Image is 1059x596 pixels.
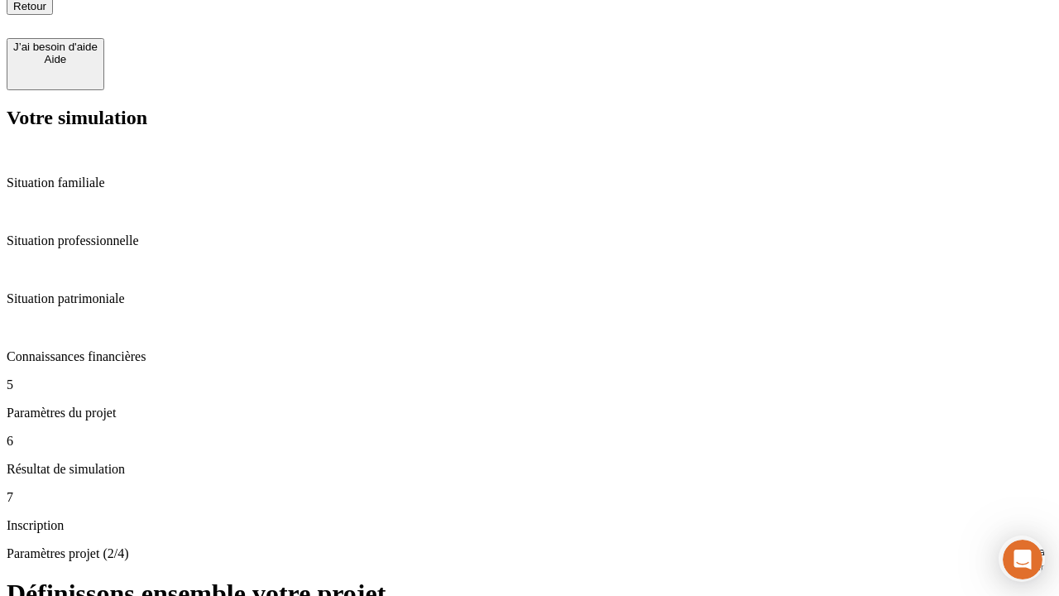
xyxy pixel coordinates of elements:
[7,175,1052,190] p: Situation familiale
[1003,540,1042,579] iframe: Intercom live chat
[7,434,1052,449] p: 6
[17,14,407,27] div: Vous avez besoin d’aide ?
[7,490,1052,505] p: 7
[7,546,1052,561] p: Paramètres projet (2/4)
[13,41,98,53] div: J’ai besoin d'aide
[7,518,1052,533] p: Inscription
[999,536,1045,582] iframe: Intercom live chat discovery launcher
[7,377,1052,392] p: 5
[17,27,407,45] div: L’équipe répond généralement dans un délai de quelques minutes.
[13,53,98,65] div: Aide
[7,406,1052,421] p: Paramètres du projet
[7,107,1052,129] h2: Votre simulation
[7,349,1052,364] p: Connaissances financières
[7,38,104,90] button: J’ai besoin d'aideAide
[7,233,1052,248] p: Situation professionnelle
[7,291,1052,306] p: Situation patrimoniale
[7,7,456,52] div: Ouvrir le Messenger Intercom
[7,462,1052,477] p: Résultat de simulation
